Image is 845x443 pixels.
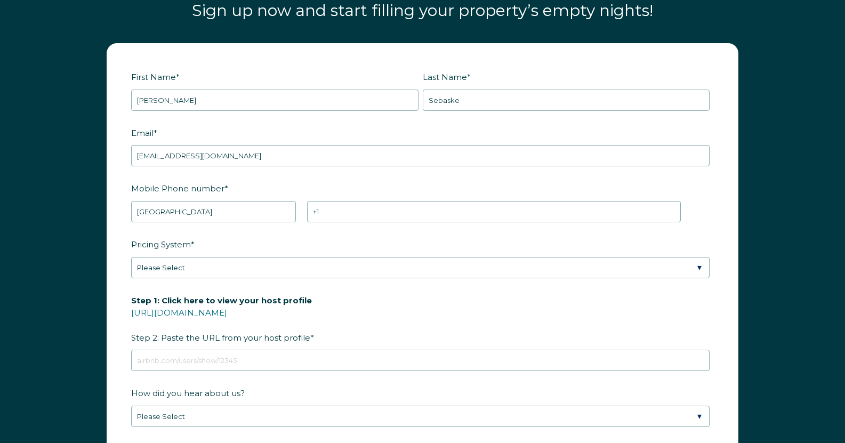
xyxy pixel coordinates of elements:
[131,292,312,346] span: Step 2: Paste the URL from your host profile
[131,292,312,309] span: Step 1: Click here to view your host profile
[423,69,467,85] span: Last Name
[131,125,154,141] span: Email
[131,350,710,371] input: airbnb.com/users/show/12345
[192,1,653,20] span: Sign up now and start filling your property’s empty nights!
[131,385,245,401] span: How did you hear about us?
[131,308,227,318] a: [URL][DOMAIN_NAME]
[131,236,191,253] span: Pricing System
[131,69,176,85] span: First Name
[131,180,224,197] span: Mobile Phone number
